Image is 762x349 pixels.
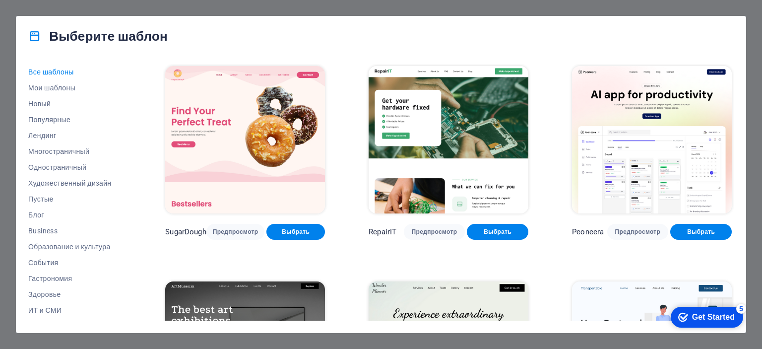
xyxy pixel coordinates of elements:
span: Выбрать [475,228,520,236]
img: SugarDough [165,66,325,213]
span: ИТ и СМИ [28,306,122,314]
button: Лендинг [28,128,122,143]
button: ИТ и СМИ [28,302,122,318]
button: Одностраничный [28,159,122,175]
button: Предпросмотр [206,224,265,240]
button: Здоровье [28,286,122,302]
button: Выбрать [670,224,732,240]
img: Peoneera [572,66,732,213]
p: SugarDough [165,227,206,237]
span: Многостраничный [28,147,122,155]
button: Предпросмотр [404,224,465,240]
button: Новый [28,96,122,112]
button: Художественный дизайн [28,175,122,191]
span: Все шаблоны [28,68,122,76]
button: Выбрать [266,224,325,240]
span: Выбрать [678,228,724,236]
span: Business [28,227,122,235]
button: Юриспруденция и финансы [28,318,122,334]
p: RepairIT [369,227,396,237]
button: Пустые [28,191,122,207]
span: Предпросмотр [214,228,257,236]
span: Новый [28,100,122,108]
span: Образование и культура [28,243,122,251]
span: Предпросмотр [615,228,661,236]
button: Мои шаблоны [28,80,122,96]
button: Предпросмотр [607,224,669,240]
span: Мои шаблоны [28,84,122,92]
span: Лендинг [28,132,122,140]
h4: Выберите шаблон [28,28,168,44]
button: Образование и культура [28,239,122,255]
div: Get Started [27,11,69,20]
button: Гастрономия [28,271,122,286]
span: Здоровье [28,290,122,298]
button: Блог [28,207,122,223]
span: Гастрономия [28,275,122,282]
span: Одностраничный [28,163,122,171]
p: Peoneera [572,227,604,237]
span: Художественный дизайн [28,179,122,187]
button: Business [28,223,122,239]
span: Блог [28,211,122,219]
button: Популярные [28,112,122,128]
button: Многостраничный [28,143,122,159]
span: Выбрать [274,228,317,236]
span: Популярные [28,116,122,124]
span: Предпросмотр [412,228,457,236]
div: 5 [71,2,81,12]
button: Выбрать [467,224,528,240]
div: Get Started 5 items remaining, 0% complete [5,5,78,26]
img: RepairIT [369,66,528,213]
button: Все шаблоны [28,64,122,80]
button: События [28,255,122,271]
span: Пустые [28,195,122,203]
span: События [28,259,122,267]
